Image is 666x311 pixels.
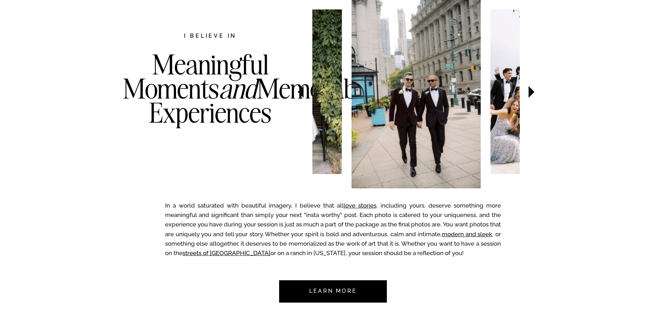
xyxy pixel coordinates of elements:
a: streets of [GEOGRAPHIC_DATA] [183,249,270,256]
a: Learn more [300,280,366,303]
p: In a world saturated with beautiful imagery, I believe that all , including yours, deserve someth... [165,201,501,261]
i: and [219,71,257,106]
a: modern and sleek [442,231,492,238]
a: love stories [343,202,376,209]
h2: I believe in [147,32,274,41]
img: Wedding party cheering for the bride and groom [490,9,600,174]
h3: Meaningful Moments Memorable Experiences [123,52,298,153]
